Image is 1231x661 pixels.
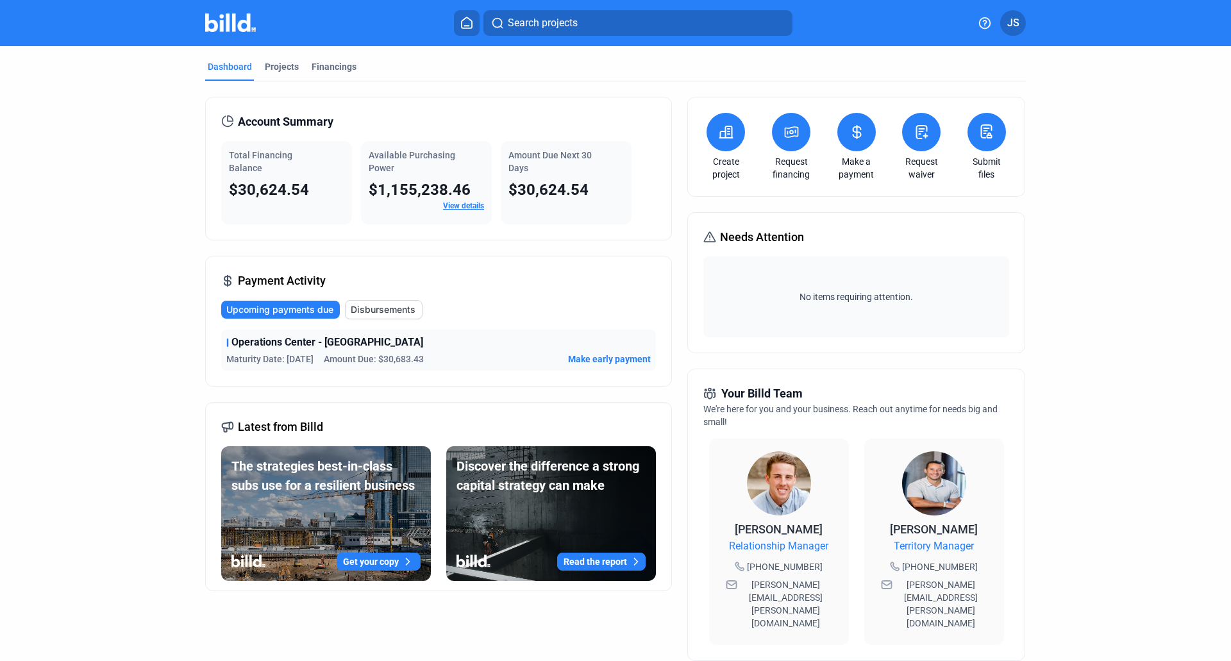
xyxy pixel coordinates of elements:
[508,181,589,199] span: $30,624.54
[208,60,252,73] div: Dashboard
[964,155,1009,181] a: Submit files
[890,523,978,536] span: [PERSON_NAME]
[265,60,299,73] div: Projects
[229,150,292,173] span: Total Financing Balance
[226,353,314,365] span: Maturity Date: [DATE]
[369,181,471,199] span: $1,155,238.46
[226,303,333,316] span: Upcoming payments due
[443,201,484,210] a: View details
[769,155,814,181] a: Request financing
[740,578,832,630] span: [PERSON_NAME][EMAIL_ADDRESS][PERSON_NAME][DOMAIN_NAME]
[205,13,256,32] img: Billd Company Logo
[1007,15,1019,31] span: JS
[508,15,578,31] span: Search projects
[345,300,423,319] button: Disbursements
[703,155,748,181] a: Create project
[238,272,326,290] span: Payment Activity
[557,553,646,571] button: Read the report
[747,560,823,573] span: [PHONE_NUMBER]
[568,353,651,365] button: Make early payment
[324,353,424,365] span: Amount Due: $30,683.43
[720,228,804,246] span: Needs Attention
[834,155,879,181] a: Make a payment
[902,560,978,573] span: [PHONE_NUMBER]
[231,335,423,350] span: Operations Center - [GEOGRAPHIC_DATA]
[229,181,309,199] span: $30,624.54
[312,60,356,73] div: Financings
[369,150,455,173] span: Available Purchasing Power
[703,404,998,427] span: We're here for you and your business. Reach out anytime for needs big and small!
[238,418,323,436] span: Latest from Billd
[708,290,1003,303] span: No items requiring attention.
[899,155,944,181] a: Request waiver
[721,385,803,403] span: Your Billd Team
[456,456,646,495] div: Discover the difference a strong capital strategy can make
[483,10,792,36] button: Search projects
[508,150,592,173] span: Amount Due Next 30 Days
[894,539,974,554] span: Territory Manager
[238,113,333,131] span: Account Summary
[1000,10,1026,36] button: JS
[351,303,415,316] span: Disbursements
[895,578,987,630] span: [PERSON_NAME][EMAIL_ADDRESS][PERSON_NAME][DOMAIN_NAME]
[735,523,823,536] span: [PERSON_NAME]
[221,301,340,319] button: Upcoming payments due
[747,451,811,515] img: Relationship Manager
[231,456,421,495] div: The strategies best-in-class subs use for a resilient business
[902,451,966,515] img: Territory Manager
[337,553,421,571] button: Get your copy
[729,539,828,554] span: Relationship Manager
